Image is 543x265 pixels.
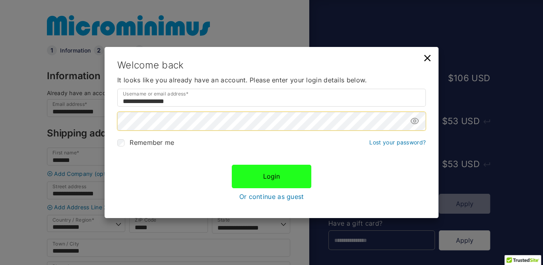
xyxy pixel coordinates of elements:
[117,139,124,146] input: Remember me
[130,138,174,146] span: Remember me
[369,138,426,145] a: Lost your password?
[117,60,426,71] h3: Welcome back
[232,165,311,188] button: Login
[239,193,304,200] a: Or continue as guest
[117,76,426,84] span: It looks like you already have an account. Please enter your login details below.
